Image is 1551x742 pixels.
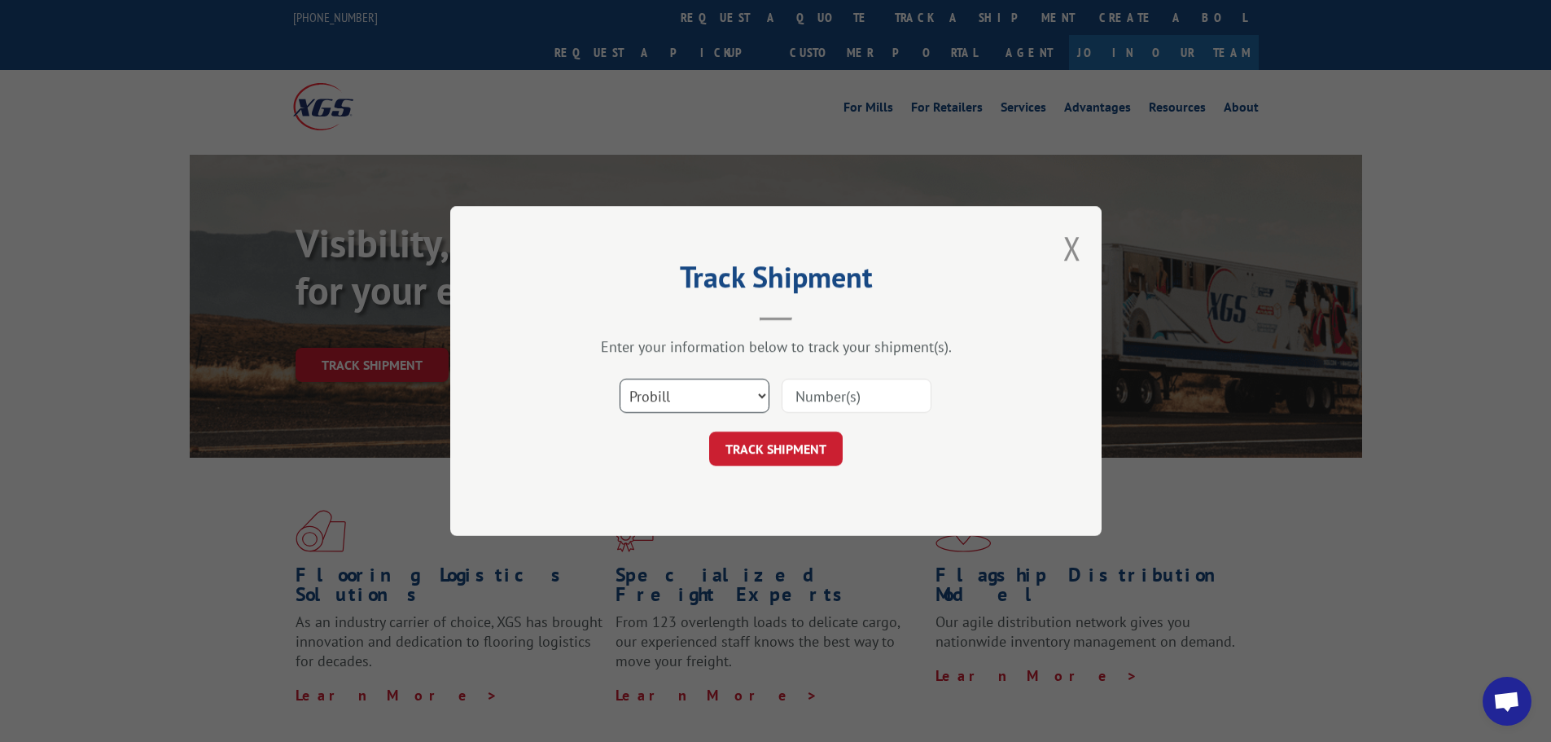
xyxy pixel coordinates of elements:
div: Enter your information below to track your shipment(s). [532,337,1020,356]
button: Close modal [1063,226,1081,270]
div: Open chat [1483,677,1531,726]
button: TRACK SHIPMENT [709,432,843,466]
h2: Track Shipment [532,266,1020,296]
input: Number(s) [782,379,931,413]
